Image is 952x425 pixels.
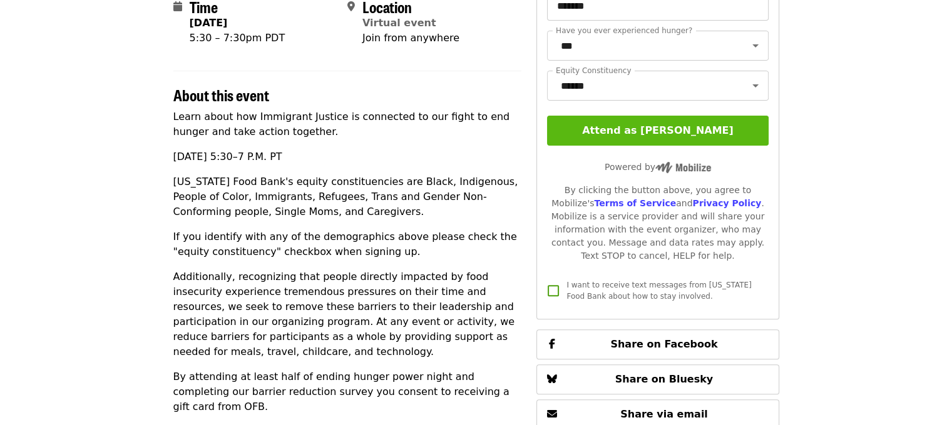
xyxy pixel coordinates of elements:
a: Virtual event [362,17,436,29]
i: calendar icon [173,1,182,12]
button: Share on Facebook [536,329,779,359]
p: Learn about how Immigrant Justice is connected to our fight to end hunger and take action together. [173,109,522,139]
label: Equity Constituency [556,67,631,74]
i: map-marker-alt icon [347,1,355,12]
p: If you identify with any of the demographics above please check the "equity constituency" checkbo... [173,229,522,259]
strong: [DATE] [190,17,228,29]
div: By clicking the button above, you agree to Mobilize's and . Mobilize is a service provider and wi... [547,184,768,262]
span: Share on Bluesky [615,373,714,385]
a: Terms of Service [594,198,676,208]
p: Additionally, recognizing that people directly impacted by food insecurity experience tremendous ... [173,269,522,359]
button: Share on Bluesky [536,364,779,394]
img: Powered by Mobilize [655,162,711,173]
a: Privacy Policy [692,198,761,208]
span: About this event [173,84,269,106]
div: 5:30 – 7:30pm PDT [190,31,285,46]
button: Open [747,37,764,54]
span: Share via email [620,408,708,420]
span: Powered by [605,162,711,172]
p: [DATE] 5:30–7 P.M. PT [173,149,522,164]
span: Join from anywhere [362,32,459,44]
button: Attend as [PERSON_NAME] [547,116,768,146]
p: [US_STATE] Food Bank's equity constituencies are Black, Indigenous, People of Color, Immigrants, ... [173,174,522,219]
label: Have you ever experienced hunger? [556,27,692,34]
span: Share on Facebook [610,338,717,350]
p: By attending at least half of ending hunger power night and completing our barrier reduction surv... [173,369,522,414]
span: I want to receive text messages from [US_STATE] Food Bank about how to stay involved. [566,281,751,301]
button: Open [747,77,764,94]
